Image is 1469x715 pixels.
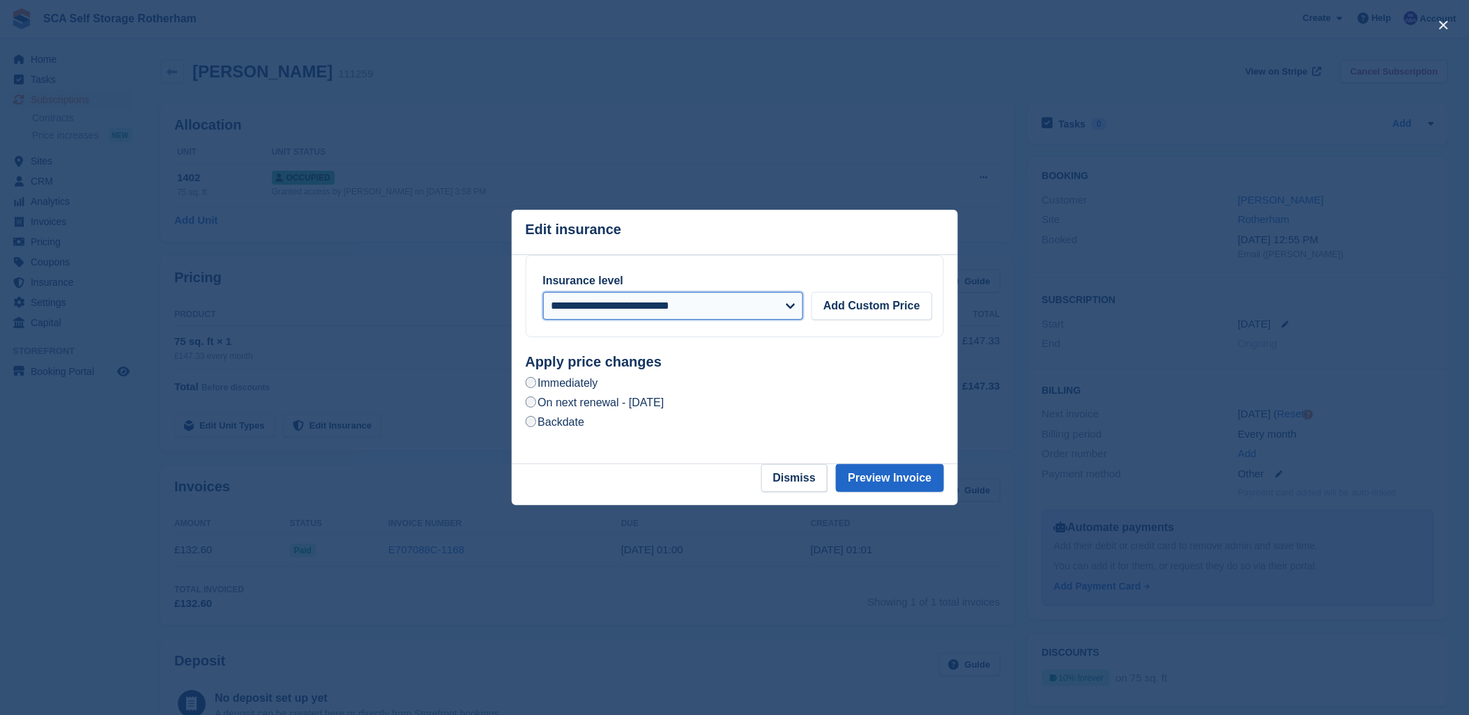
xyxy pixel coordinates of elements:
button: Preview Invoice [836,464,943,492]
p: Edit insurance [526,222,622,238]
button: close [1433,14,1455,36]
input: Backdate [526,416,537,427]
label: Immediately [526,376,598,390]
label: On next renewal - [DATE] [526,395,664,410]
input: On next renewal - [DATE] [526,397,537,408]
input: Immediately [526,377,537,388]
label: Insurance level [543,275,624,286]
strong: Apply price changes [526,354,662,369]
label: Backdate [526,415,585,429]
button: Add Custom Price [812,292,932,320]
button: Dismiss [761,464,828,492]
